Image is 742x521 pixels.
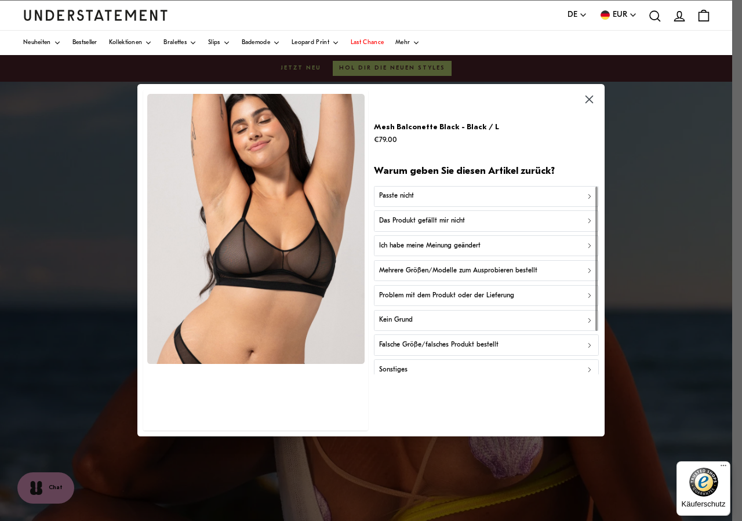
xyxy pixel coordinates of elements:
button: Das Produkt gefällt mir nicht [374,211,599,232]
span: Mehr [395,40,410,46]
button: Menü [716,461,730,475]
p: Käuferschutz [676,500,730,508]
p: €79.00 [374,134,499,146]
button: Ich habe meine Meinung geändert [374,235,599,256]
p: Mehrere Größen/Modelle zum Ausprobieren bestellt [379,265,537,276]
p: Ich habe meine Meinung geändert [379,241,481,252]
img: Trusted Shops Gütesiegel [689,468,718,497]
button: DE [568,9,587,21]
button: Problem mit dem Produkt oder der Lieferung [374,285,599,306]
span: Neuheiten [23,40,51,46]
button: Mehrere Größen/Modelle zum Ausprobieren bestellt [374,260,599,281]
img: BLAC-BRA-017.jpg [147,94,365,364]
span: EUR [613,9,627,21]
span: Slips [208,40,220,46]
p: Problem mit dem Produkt oder der Lieferung [379,290,514,301]
span: Bademode [242,40,270,46]
button: Sonstiges [374,360,599,381]
button: Passte nicht [374,186,599,207]
a: Bestseller [72,31,97,55]
span: Leopard Print [292,40,329,46]
a: Last Chance [351,31,384,55]
p: Das Produkt gefällt mir nicht [379,216,465,227]
p: Mesh Balconette Black - Black / L [374,121,499,133]
span: Kollektionen [109,40,143,46]
button: EUR [599,9,637,21]
button: Kein Grund [374,310,599,331]
a: Bademode [242,31,280,55]
h2: Warum geben Sie diesen Artikel zurück? [374,165,599,178]
button: Trusted Shops GütesiegelKäuferschutz [676,461,730,516]
a: Slips [208,31,230,55]
a: Leopard Print [292,31,339,55]
a: Bralettes [163,31,197,55]
a: Mehr [395,31,420,55]
a: Understatement Homepage [23,10,168,20]
span: Bestseller [72,40,97,46]
p: Falsche Größe/falsches Produkt bestellt [379,340,499,351]
span: DE [568,9,577,21]
span: Last Chance [351,40,384,46]
a: Kollektionen [109,31,152,55]
p: Passte nicht [379,191,414,202]
button: Falsche Größe/falsches Produkt bestellt [374,335,599,356]
span: Bralettes [163,40,187,46]
p: Sonstiges [379,365,408,376]
a: Neuheiten [23,31,61,55]
p: Kein Grund [379,315,413,326]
